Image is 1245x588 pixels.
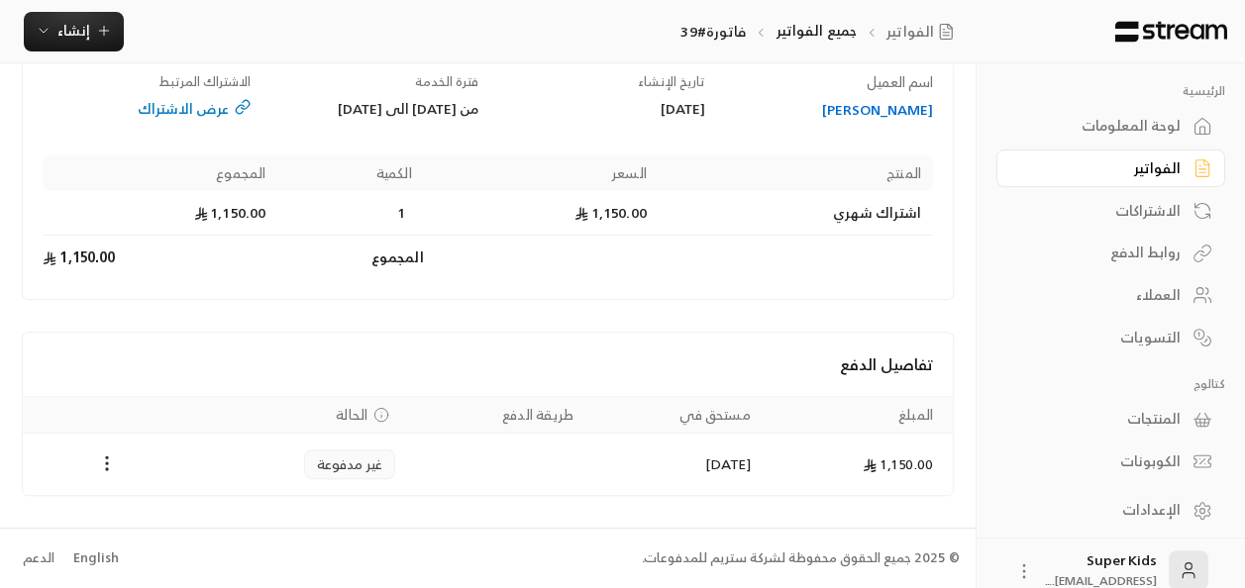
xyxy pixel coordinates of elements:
[659,191,933,236] td: اشتراك شهري
[1021,328,1181,347] div: التسويات
[996,83,1225,99] p: الرئيسية
[1021,451,1181,471] div: الكوبونات
[415,70,478,93] span: فترة الخدمة
[659,155,933,191] th: المنتج
[996,442,1225,481] a: الكوبونات
[23,396,953,495] table: Payments
[996,318,1225,356] a: التسويات
[1021,201,1181,221] div: الاشتراكات
[392,203,412,223] span: 1
[763,397,953,434] th: المبلغ
[996,107,1225,146] a: لوحة المعلومات
[1021,285,1181,305] div: العملاء
[996,149,1225,188] a: الفواتير
[867,69,933,94] span: اسم العميل
[317,454,383,474] span: غير مدفوعة
[43,191,277,236] td: 1,150.00
[1021,116,1181,136] div: لوحة المعلومات
[585,397,763,434] th: مستحق في
[277,236,423,279] td: المجموع
[1021,158,1181,178] div: الفواتير
[270,99,478,119] div: من [DATE] الى [DATE]
[638,70,705,93] span: تاريخ الإنشاء
[1021,500,1181,520] div: الإعدادات
[57,18,90,43] span: إنشاء
[16,540,60,576] a: الدعم
[996,191,1225,230] a: الاشتراكات
[1021,409,1181,429] div: المنتجات
[680,21,962,42] nav: breadcrumb
[424,155,659,191] th: السعر
[43,155,277,191] th: المجموع
[43,236,277,279] td: 1,150.00
[996,400,1225,439] a: المنتجات
[680,22,746,42] p: فاتورة#39
[776,18,857,43] a: جميع الفواتير
[763,434,953,495] td: 1,150.00
[996,276,1225,315] a: العملاء
[158,70,251,93] span: الاشتراك المرتبط
[43,99,251,119] a: عرض الاشتراك
[24,12,124,51] button: إنشاء
[73,548,119,568] div: English
[996,491,1225,530] a: الإعدادات
[336,405,367,425] span: الحالة
[43,352,933,376] h4: تفاصيل الدفع
[424,191,659,236] td: 1,150.00
[277,155,423,191] th: الكمية
[996,234,1225,272] a: روابط الدفع
[497,99,705,119] div: [DATE]
[1021,243,1181,262] div: روابط الدفع
[407,397,585,434] th: طريقة الدفع
[886,22,962,42] a: الفواتير
[1113,21,1229,43] img: Logo
[725,100,933,120] a: [PERSON_NAME]
[43,155,933,279] table: Products
[585,434,763,495] td: [DATE]
[996,376,1225,392] p: كتالوج
[642,548,960,568] div: © 2025 جميع الحقوق محفوظة لشركة ستريم للمدفوعات.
